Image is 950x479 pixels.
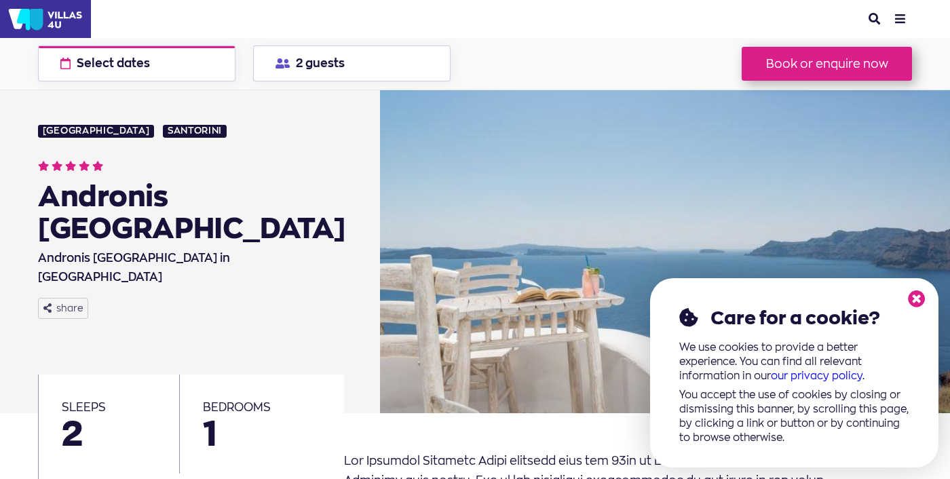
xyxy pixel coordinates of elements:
[163,125,227,138] a: Santorini
[679,307,910,329] h2: Care for a cookie?
[38,125,154,138] a: [GEOGRAPHIC_DATA]
[203,400,271,414] span: bedrooms
[742,47,912,81] button: Book or enquire now
[38,45,235,81] button: Select dates
[679,341,910,383] p: We use cookies to provide a better experience. You can find all relevant information in our .
[38,246,345,286] h1: Andronis [GEOGRAPHIC_DATA] in [GEOGRAPHIC_DATA]
[77,58,150,69] span: Select dates
[62,416,156,451] span: 2
[253,45,451,81] button: 2 guests
[771,369,862,382] a: our privacy policy
[38,180,345,244] div: Andronis [GEOGRAPHIC_DATA]
[38,298,88,319] button: share
[679,388,910,445] p: You accept the use of cookies by closing or dismissing this banner, by scrolling this page, by cl...
[203,416,321,451] span: 1
[62,400,106,414] span: sleeps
